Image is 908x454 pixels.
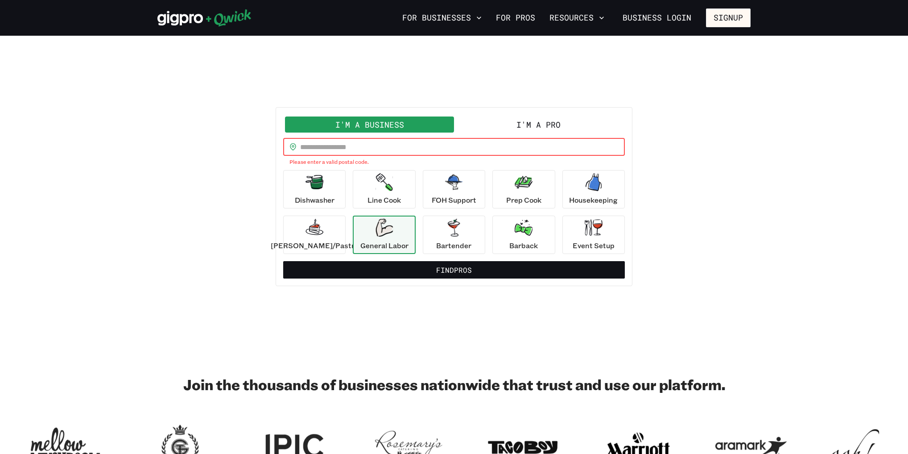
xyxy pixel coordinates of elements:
[454,117,623,133] button: I'm a Pro
[157,375,751,393] h2: Join the thousands of businesses nationwide that trust and use our platform.
[492,10,539,25] a: For Pros
[360,240,409,251] p: General Labor
[546,10,608,25] button: Resources
[367,195,401,205] p: Line Cook
[295,195,334,205] p: Dishwasher
[569,195,618,205] p: Housekeeping
[706,8,751,27] button: Signup
[283,170,346,208] button: Dishwasher
[399,10,485,25] button: For Businesses
[289,158,619,167] p: Please enter a valid postal code.
[436,240,471,251] p: Bartender
[506,195,541,205] p: Prep Cook
[562,170,625,208] button: Housekeeping
[509,240,538,251] p: Barback
[615,8,699,27] a: Business Login
[285,117,454,133] button: I'm a Business
[283,261,625,279] button: FindPros
[283,216,346,254] button: [PERSON_NAME]/Pastry
[562,216,625,254] button: Event Setup
[492,170,555,208] button: Prep Cook
[423,170,485,208] button: FOH Support
[276,80,632,98] h2: GET GREAT SERVICE, A LA CARTE.
[271,240,358,251] p: [PERSON_NAME]/Pastry
[423,216,485,254] button: Bartender
[353,170,415,208] button: Line Cook
[492,216,555,254] button: Barback
[573,240,615,251] p: Event Setup
[353,216,415,254] button: General Labor
[432,195,476,205] p: FOH Support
